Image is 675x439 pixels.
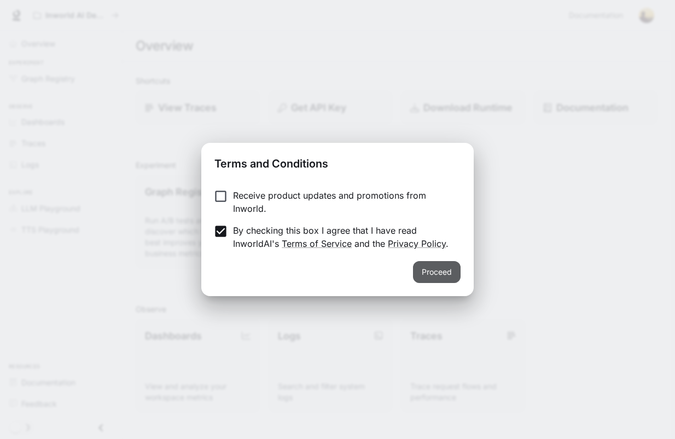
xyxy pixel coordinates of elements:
[413,261,461,283] button: Proceed
[201,143,474,180] h2: Terms and Conditions
[233,224,452,250] p: By checking this box I agree that I have read InworldAI's and the .
[233,189,452,215] p: Receive product updates and promotions from Inworld.
[282,238,352,249] a: Terms of Service
[388,238,446,249] a: Privacy Policy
